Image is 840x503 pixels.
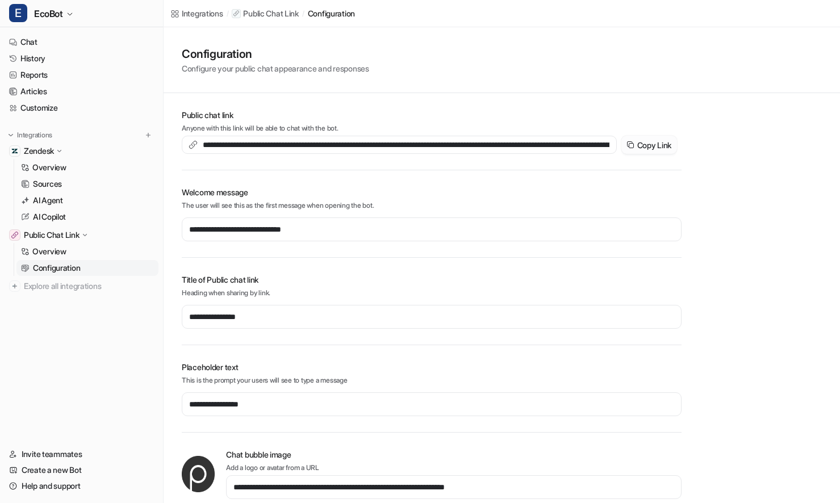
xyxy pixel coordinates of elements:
a: Invite teammates [5,446,158,462]
a: Configuration [16,260,158,276]
a: Overview [16,244,158,259]
a: Public Chat Link [232,8,299,19]
p: AI Agent [33,195,63,206]
img: expand menu [7,131,15,139]
p: Overview [32,162,66,173]
span: Explore all integrations [24,277,154,295]
p: Heading when sharing by link. [182,288,682,298]
a: AI Agent [16,192,158,208]
img: chat [182,456,215,492]
h2: Welcome message [182,186,682,198]
a: Integrations [170,7,223,19]
a: History [5,51,158,66]
img: menu_add.svg [144,131,152,139]
a: Create a new Bot [5,462,158,478]
p: Public Chat Link [243,8,299,19]
img: Zendesk [11,148,18,154]
span: E [9,4,27,22]
p: Zendesk [24,145,54,157]
h2: Title of Public chat link [182,274,682,286]
h2: Placeholder text [182,361,682,373]
button: Integrations [5,129,56,141]
a: Reports [5,67,158,83]
button: Copy Link [621,136,677,154]
p: Sources [33,178,62,190]
p: Integrations [17,131,52,140]
a: Help and support [5,478,158,494]
p: Configuration [33,262,80,274]
span: EcoBot [34,6,63,22]
span: / [227,9,229,19]
p: Anyone with this link will be able to chat with the bot. [182,123,682,133]
a: Explore all integrations [5,278,158,294]
p: Configure your public chat appearance and responses [182,62,369,74]
div: Integrations [182,7,223,19]
a: Sources [16,176,158,192]
p: Overview [32,246,66,257]
a: Customize [5,100,158,116]
p: Public Chat Link [24,229,80,241]
h1: Configuration [182,45,369,62]
img: Public Chat Link [11,232,18,238]
a: Overview [16,160,158,175]
img: explore all integrations [9,280,20,292]
p: Add a logo or avatar from a URL [226,463,682,473]
a: Chat [5,34,158,50]
h2: Public chat link [182,109,682,121]
span: / [302,9,304,19]
a: Articles [5,83,158,99]
p: The user will see this as the first message when opening the bot. [182,200,682,211]
a: configuration [308,7,355,19]
p: This is the prompt your users will see to type a message [182,375,682,385]
a: AI Copilot [16,209,158,225]
p: AI Copilot [33,211,66,223]
h2: Chat bubble image [226,448,682,460]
